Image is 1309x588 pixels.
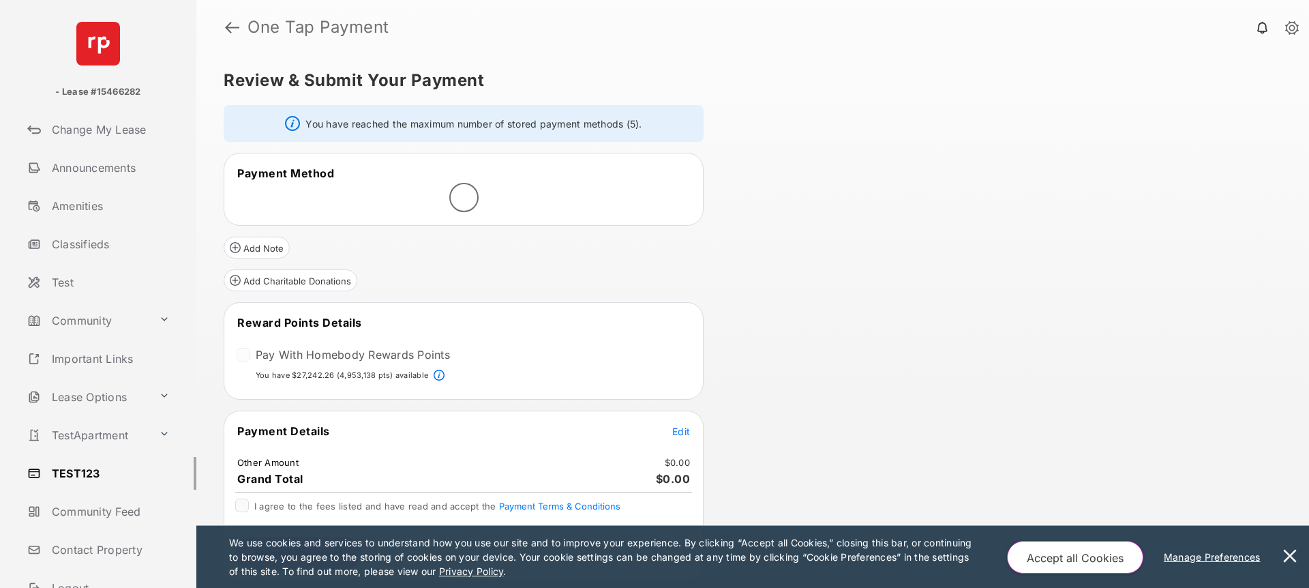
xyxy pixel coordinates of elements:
[1164,551,1266,563] u: Manage Preferences
[22,381,153,413] a: Lease Options
[439,565,503,577] u: Privacy Policy
[55,85,140,99] p: - Lease #15466282
[237,456,299,469] td: Other Amount
[256,370,428,381] p: You have $27,242.26 (4,953,138 pts) available
[224,105,704,142] div: You have reached the maximum number of stored payment methods (5).
[22,190,196,222] a: Amenities
[22,457,196,490] a: TEST123
[224,72,1271,89] h5: Review & Submit Your Payment
[224,237,290,259] button: Add Note
[22,342,175,375] a: Important Links
[247,19,389,35] strong: One Tap Payment
[237,166,334,180] span: Payment Method
[672,424,690,438] button: Edit
[22,266,196,299] a: Test
[656,472,691,486] span: $0.00
[229,535,978,578] p: We use cookies and services to understand how you use our site and to improve your experience. By...
[22,113,196,146] a: Change My Lease
[237,316,362,329] span: Reward Points Details
[499,501,620,512] button: I agree to the fees listed and have read and accept the
[22,533,196,566] a: Contact Property
[664,456,691,469] td: $0.00
[1007,541,1143,574] button: Accept all Cookies
[672,426,690,437] span: Edit
[22,419,153,452] a: TestApartment
[76,22,120,65] img: svg+xml;base64,PHN2ZyB4bWxucz0iaHR0cDovL3d3dy53My5vcmcvMjAwMC9zdmciIHdpZHRoPSI2NCIgaGVpZ2h0PSI2NC...
[22,151,196,184] a: Announcements
[22,304,153,337] a: Community
[256,348,450,362] label: Pay With Homebody Rewards Points
[237,472,303,486] span: Grand Total
[237,424,330,438] span: Payment Details
[224,269,357,291] button: Add Charitable Donations
[22,495,196,528] a: Community Feed
[22,228,196,261] a: Classifieds
[254,501,620,512] span: I agree to the fees listed and have read and accept the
